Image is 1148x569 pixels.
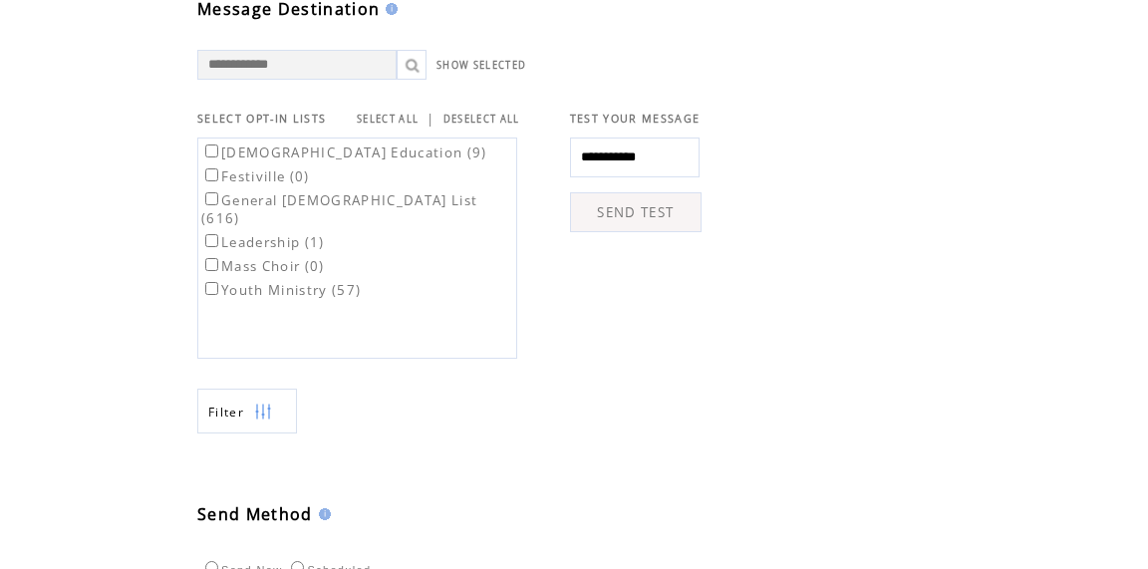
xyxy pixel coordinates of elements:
a: SEND TEST [570,192,702,232]
label: Leadership (1) [201,233,325,251]
span: SELECT OPT-IN LISTS [197,112,326,126]
label: Youth Ministry (57) [201,281,361,299]
a: SHOW SELECTED [436,59,526,72]
label: Mass Choir (0) [201,257,325,275]
span: TEST YOUR MESSAGE [570,112,701,126]
a: DESELECT ALL [443,113,520,126]
a: SELECT ALL [357,113,419,126]
label: Festiville (0) [201,167,310,185]
input: Mass Choir (0) [205,258,218,271]
img: help.gif [380,3,398,15]
input: Youth Ministry (57) [205,282,218,295]
span: Show filters [208,404,244,421]
input: Festiville (0) [205,168,218,181]
input: [DEMOGRAPHIC_DATA] Education (9) [205,144,218,157]
span: Send Method [197,503,313,525]
input: General [DEMOGRAPHIC_DATA] List (616) [205,192,218,205]
a: Filter [197,389,297,433]
span: | [427,110,434,128]
label: [DEMOGRAPHIC_DATA] Education (9) [201,143,487,161]
input: Leadership (1) [205,234,218,247]
img: filters.png [254,390,272,434]
img: help.gif [313,508,331,520]
label: General [DEMOGRAPHIC_DATA] List (616) [201,191,477,227]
